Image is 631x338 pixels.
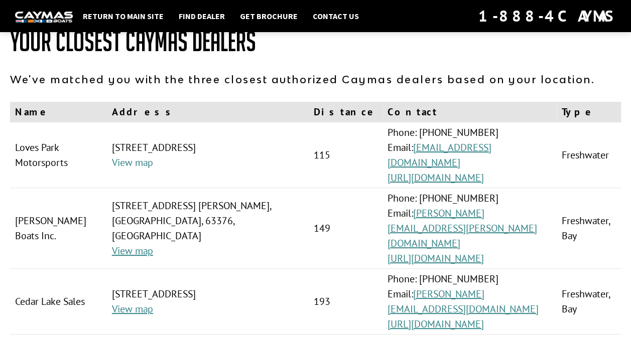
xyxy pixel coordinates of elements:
[383,269,557,334] td: Phone: [PHONE_NUMBER] Email:
[383,188,557,269] td: Phone: [PHONE_NUMBER] Email:
[388,317,484,330] a: [URL][DOMAIN_NAME]
[388,141,491,169] a: [EMAIL_ADDRESS][DOMAIN_NAME]
[309,102,383,122] th: Distance
[112,156,153,169] a: View map
[309,188,383,269] td: 149
[15,12,73,22] img: white-logo-c9c8dbefe5ff5ceceb0f0178aa75bf4bb51f6bca0971e226c86eb53dfe498488.png
[235,10,303,23] a: Get Brochure
[10,269,107,334] td: Cedar Lake Sales
[309,122,383,188] td: 115
[10,122,107,188] td: Loves Park Motorsports
[107,188,309,269] td: [STREET_ADDRESS] [PERSON_NAME], [GEOGRAPHIC_DATA], 63376, [GEOGRAPHIC_DATA]
[112,244,153,257] a: View map
[10,27,621,57] h1: Your Closest Caymas Dealers
[388,252,484,265] a: [URL][DOMAIN_NAME]
[10,188,107,269] td: [PERSON_NAME] Boats Inc.
[388,171,484,184] a: [URL][DOMAIN_NAME]
[557,122,621,188] td: Freshwater
[557,102,621,122] th: Type
[174,10,230,23] a: Find Dealer
[107,269,309,334] td: [STREET_ADDRESS]
[557,188,621,269] td: Freshwater, Bay
[557,269,621,334] td: Freshwater, Bay
[107,122,309,188] td: [STREET_ADDRESS]
[10,72,621,87] p: We've matched you with the three closest authorized Caymas dealers based on your location.
[112,302,153,315] a: View map
[388,287,539,315] a: [PERSON_NAME][EMAIL_ADDRESS][DOMAIN_NAME]
[107,102,309,122] th: Address
[383,122,557,188] td: Phone: [PHONE_NUMBER] Email:
[383,102,557,122] th: Contact
[388,207,537,250] a: [PERSON_NAME][EMAIL_ADDRESS][PERSON_NAME][DOMAIN_NAME]
[10,102,107,122] th: Name
[478,5,616,27] div: 1-888-4CAYMAS
[78,10,169,23] a: Return to main site
[308,10,364,23] a: Contact Us
[309,269,383,334] td: 193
